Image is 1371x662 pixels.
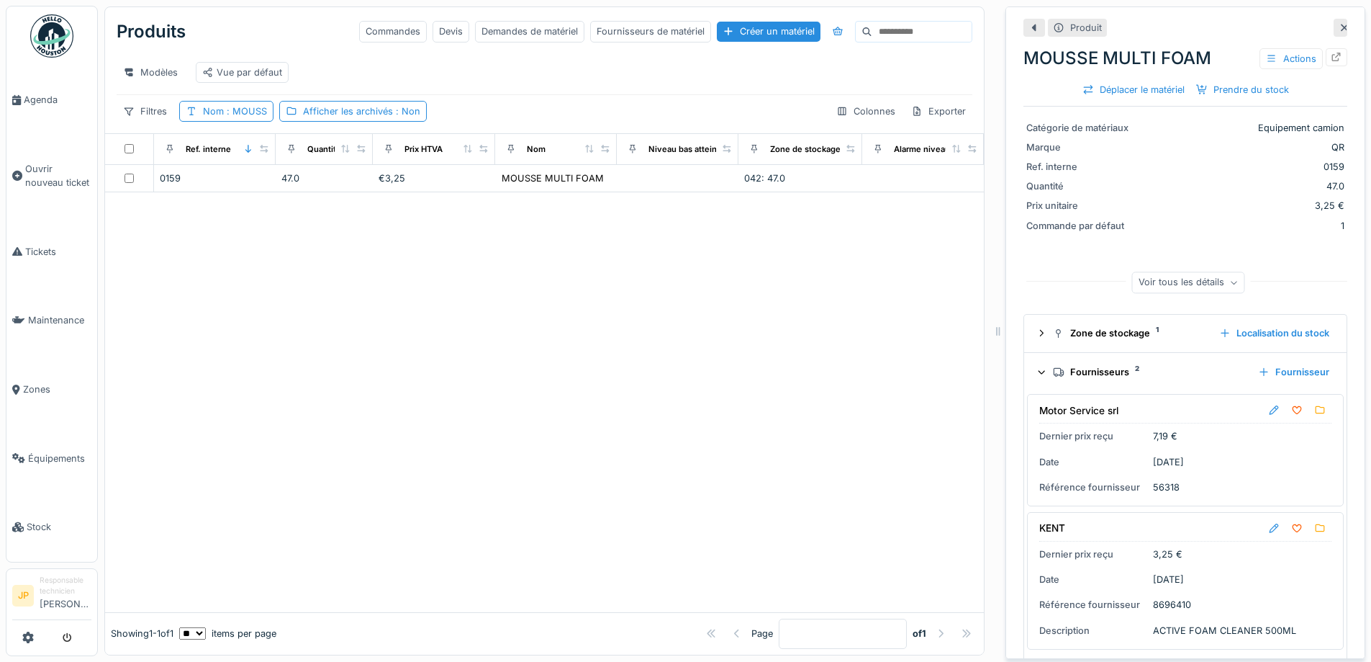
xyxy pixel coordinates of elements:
[1053,326,1208,340] div: Zone de stockage
[1030,359,1341,385] summary: Fournisseurs2Fournisseur
[404,143,443,156] div: Prix HTVA
[186,143,231,156] div: Ref. interne
[744,173,785,184] span: 042: 47.0
[1140,121,1344,135] div: Equipement camion
[307,143,341,156] div: Quantité
[1039,455,1147,469] div: Date
[1153,455,1184,469] div: [DATE]
[1140,160,1344,174] div: 0159
[1140,199,1344,213] div: 3,25 €
[117,62,184,83] div: Modèles
[24,93,91,107] span: Agenda
[6,286,97,355] a: Maintenance
[202,66,282,79] div: Vue par défaut
[224,106,267,117] span: : MOUSS
[905,101,972,122] div: Exporter
[40,575,91,597] div: Responsable technicien
[6,218,97,287] a: Tickets
[160,171,270,185] div: 0159
[12,575,91,620] a: JP Responsable technicien[PERSON_NAME]
[6,493,97,562] a: Stock
[1140,140,1344,154] div: QR
[1026,219,1134,233] div: Commande par défaut
[6,355,97,424] a: Zones
[1153,547,1182,561] div: 3,25 €
[830,101,902,122] div: Colonnes
[1039,573,1147,586] div: Date
[502,171,604,185] div: MOUSSE MULTI FOAM
[28,313,91,327] span: Maintenance
[27,520,91,534] span: Stock
[527,143,546,156] div: Nom
[1039,403,1118,418] div: Motor Service srl
[1190,80,1295,99] div: Prendre du stock
[751,627,773,640] div: Page
[1140,179,1344,193] div: 47.0
[23,383,91,396] span: Zones
[590,21,711,42] div: Fournisseurs de matériel
[1213,323,1335,343] div: Localisation du stock
[475,21,584,42] div: Demandes de matériel
[1077,80,1190,99] div: Déplacer le matériel
[359,21,427,42] div: Commandes
[648,143,726,156] div: Niveau bas atteint ?
[393,106,420,117] span: : Non
[1026,179,1134,193] div: Quantité
[6,424,97,493] a: Équipements
[179,627,276,640] div: items per page
[1259,48,1323,69] div: Actions
[913,627,926,640] strong: of 1
[1070,21,1102,35] div: Produit
[717,22,820,41] div: Créer un matériel
[6,135,97,218] a: Ouvrir nouveau ticket
[6,66,97,135] a: Agenda
[303,104,420,118] div: Afficher les archivés
[1132,272,1245,293] div: Voir tous les détails
[1153,624,1296,638] div: ACTIVE FOAM CLEANER 500ML
[25,162,91,189] span: Ouvrir nouveau ticket
[1026,121,1134,135] div: Catégorie de matériaux
[1039,598,1147,612] div: Référence fournisseur
[1039,429,1147,443] div: Dernier prix reçu
[379,171,489,185] div: €3,25
[1023,45,1347,71] div: MOUSSE MULTI FOAM
[1153,598,1191,612] div: 8696410
[28,452,91,465] span: Équipements
[1030,321,1341,347] summary: Zone de stockage1Localisation du stock
[117,13,186,50] div: Produits
[770,143,841,156] div: Zone de stockage
[111,627,173,640] div: Showing 1 - 1 of 1
[1252,362,1335,382] div: Fournisseur
[30,14,73,58] img: Badge_color-CXgf-gQk.svg
[40,575,91,617] li: [PERSON_NAME]
[12,585,34,607] li: JP
[1026,140,1134,154] div: Marque
[1153,573,1184,586] div: [DATE]
[894,143,966,156] div: Alarme niveau bas
[1140,219,1344,233] div: 1
[1039,547,1147,561] div: Dernier prix reçu
[25,245,91,259] span: Tickets
[433,21,469,42] div: Devis
[117,101,173,122] div: Filtres
[1026,199,1134,213] div: Prix unitaire
[203,104,267,118] div: Nom
[1039,480,1147,494] div: Référence fournisseur
[1026,160,1134,174] div: Ref. interne
[1053,365,1246,379] div: Fournisseurs
[1153,480,1180,494] div: 56318
[1039,521,1065,535] div: KENT
[1153,429,1177,443] div: 7,19 €
[1039,624,1147,638] div: Description
[281,171,367,185] div: 47.0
